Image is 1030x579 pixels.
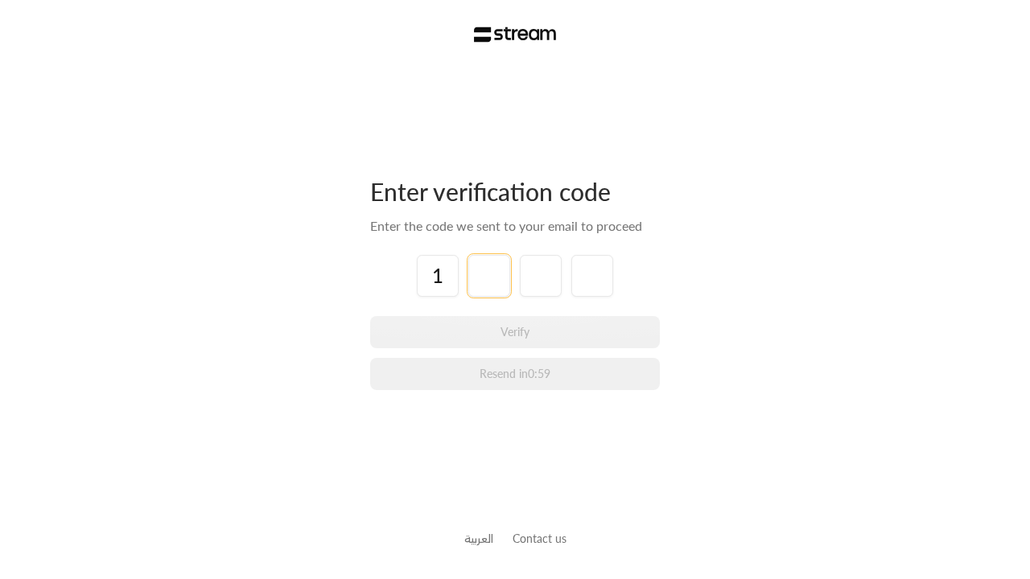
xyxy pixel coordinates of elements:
button: Contact us [513,530,566,547]
img: Stream Logo [474,27,557,43]
a: Contact us [513,532,566,545]
a: العربية [464,524,493,553]
div: Enter the code we sent to your email to proceed [370,216,660,236]
div: Enter verification code [370,176,660,207]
